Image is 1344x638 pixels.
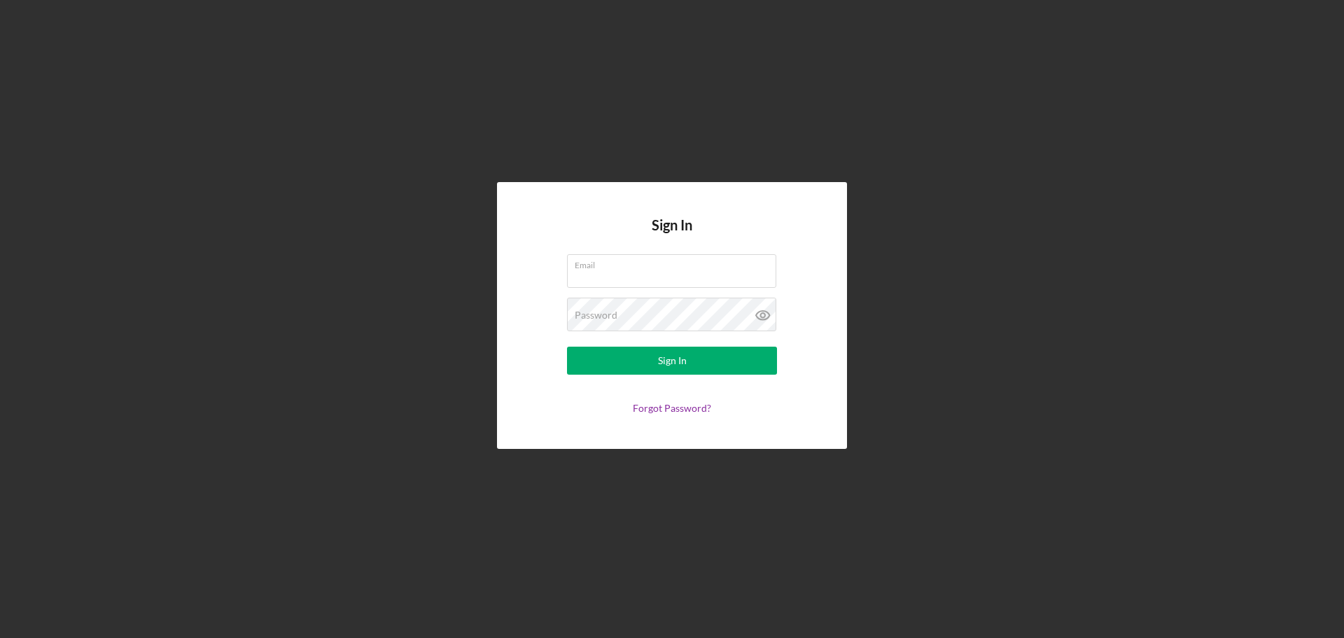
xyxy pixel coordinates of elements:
[633,402,711,414] a: Forgot Password?
[567,347,777,375] button: Sign In
[652,217,692,254] h4: Sign In
[575,255,776,270] label: Email
[658,347,687,375] div: Sign In
[575,310,617,321] label: Password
